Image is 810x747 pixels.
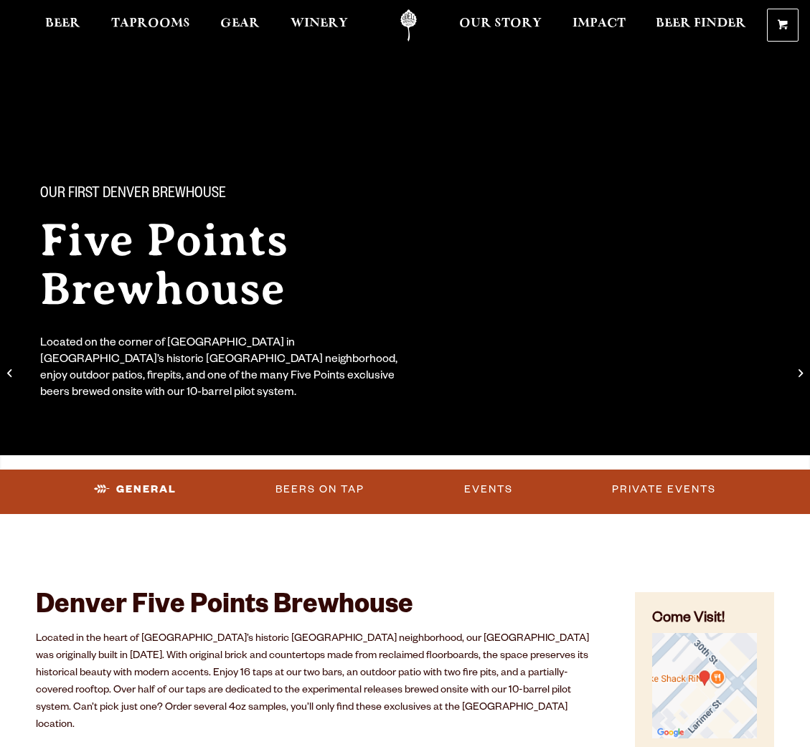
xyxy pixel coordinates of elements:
img: Small thumbnail of location on map [652,633,758,738]
a: Beers on Tap [270,473,370,506]
p: Located in the heart of [GEOGRAPHIC_DATA]’s historic [GEOGRAPHIC_DATA] neighborhood, our [GEOGRAP... [36,631,599,734]
div: Located on the corner of [GEOGRAPHIC_DATA] in [GEOGRAPHIC_DATA]’s historic [GEOGRAPHIC_DATA] neig... [40,336,408,402]
span: Gear [220,18,260,29]
span: Our Story [459,18,542,29]
a: Winery [281,9,357,42]
span: Taprooms [111,18,190,29]
h2: Denver Five Points Brewhouse [36,592,599,624]
a: Gear [211,9,269,42]
h4: Come Visit! [652,609,758,630]
a: Find on Google Maps (opens in a new window) [652,731,758,743]
span: Winery [291,18,348,29]
span: Our First Denver Brewhouse [40,186,226,204]
span: Beer [45,18,80,29]
span: Beer Finder [656,18,746,29]
a: General [88,473,182,506]
span: Impact [573,18,626,29]
a: Private Events [606,473,722,506]
a: Beer Finder [646,9,755,42]
a: Odell Home [382,9,435,42]
h2: Five Points Brewhouse [40,216,488,313]
a: Taprooms [102,9,199,42]
a: Impact [563,9,635,42]
a: Events [458,473,519,506]
a: Our Story [450,9,551,42]
a: Beer [36,9,90,42]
